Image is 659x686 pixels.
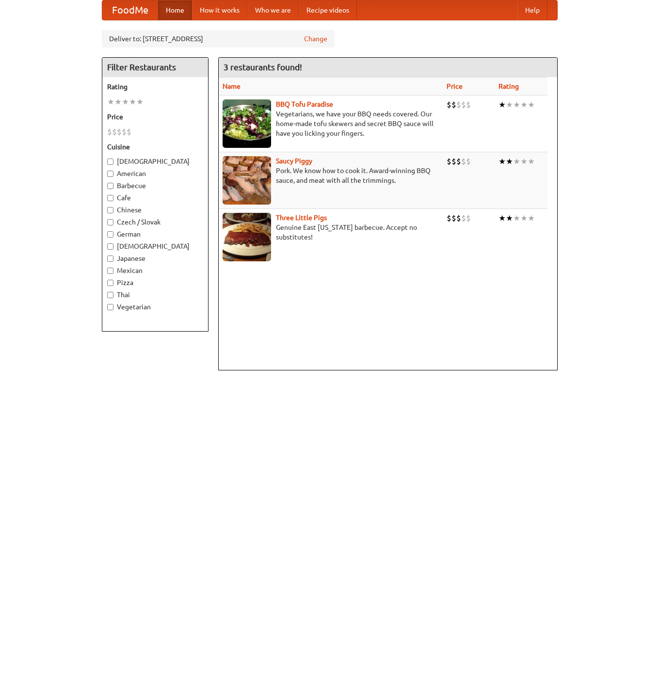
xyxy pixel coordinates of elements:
a: Help [517,0,547,20]
li: $ [461,156,466,167]
a: BBQ Tofu Paradise [276,100,333,108]
li: $ [122,127,127,137]
h4: Filter Restaurants [102,58,208,77]
input: American [107,171,113,177]
label: American [107,169,203,178]
li: ★ [528,156,535,167]
li: ★ [498,99,506,110]
h5: Cuisine [107,142,203,152]
li: $ [456,99,461,110]
label: Czech / Slovak [107,217,203,227]
input: Pizza [107,280,113,286]
li: $ [466,213,471,223]
img: saucy.jpg [223,156,271,205]
label: Chinese [107,205,203,215]
li: $ [112,127,117,137]
li: $ [127,127,131,137]
li: ★ [513,156,520,167]
li: $ [466,156,471,167]
a: Three Little Pigs [276,214,327,222]
li: ★ [129,96,136,107]
ng-pluralize: 3 restaurants found! [224,63,302,72]
li: $ [117,127,122,137]
p: Pork. We know how to cook it. Award-winning BBQ sauce, and meat with all the trimmings. [223,166,439,185]
a: Home [158,0,192,20]
li: ★ [122,96,129,107]
li: ★ [107,96,114,107]
a: FoodMe [102,0,158,20]
li: $ [107,127,112,137]
li: $ [447,156,451,167]
label: Japanese [107,254,203,263]
img: tofuparadise.jpg [223,99,271,148]
label: Vegetarian [107,302,203,312]
label: German [107,229,203,239]
a: Who we are [247,0,299,20]
li: ★ [520,213,528,223]
a: Rating [498,82,519,90]
li: $ [451,156,456,167]
li: ★ [114,96,122,107]
h5: Price [107,112,203,122]
input: Mexican [107,268,113,274]
label: Thai [107,290,203,300]
li: $ [451,213,456,223]
li: ★ [498,213,506,223]
input: Thai [107,292,113,298]
a: How it works [192,0,247,20]
li: ★ [528,213,535,223]
li: $ [447,213,451,223]
li: ★ [513,99,520,110]
input: [DEMOGRAPHIC_DATA] [107,159,113,165]
li: ★ [520,99,528,110]
input: Japanese [107,255,113,262]
label: Mexican [107,266,203,275]
input: German [107,231,113,238]
a: Price [447,82,463,90]
li: ★ [520,156,528,167]
p: Genuine East [US_STATE] barbecue. Accept no substitutes! [223,223,439,242]
li: ★ [528,99,535,110]
label: [DEMOGRAPHIC_DATA] [107,241,203,251]
label: [DEMOGRAPHIC_DATA] [107,157,203,166]
li: ★ [136,96,144,107]
li: $ [461,213,466,223]
label: Barbecue [107,181,203,191]
li: ★ [506,213,513,223]
input: Chinese [107,207,113,213]
a: Change [304,34,327,44]
a: Name [223,82,241,90]
a: Saucy Piggy [276,157,312,165]
input: Czech / Slovak [107,219,113,225]
div: Deliver to: [STREET_ADDRESS] [102,30,335,48]
img: littlepigs.jpg [223,213,271,261]
li: ★ [513,213,520,223]
li: ★ [498,156,506,167]
li: ★ [506,99,513,110]
li: $ [447,99,451,110]
li: $ [451,99,456,110]
li: $ [461,99,466,110]
input: [DEMOGRAPHIC_DATA] [107,243,113,250]
a: Recipe videos [299,0,357,20]
li: $ [456,213,461,223]
label: Cafe [107,193,203,203]
li: ★ [506,156,513,167]
h5: Rating [107,82,203,92]
li: $ [466,99,471,110]
input: Barbecue [107,183,113,189]
li: $ [456,156,461,167]
input: Vegetarian [107,304,113,310]
p: Vegetarians, we have your BBQ needs covered. Our home-made tofu skewers and secret BBQ sauce will... [223,109,439,138]
label: Pizza [107,278,203,287]
input: Cafe [107,195,113,201]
